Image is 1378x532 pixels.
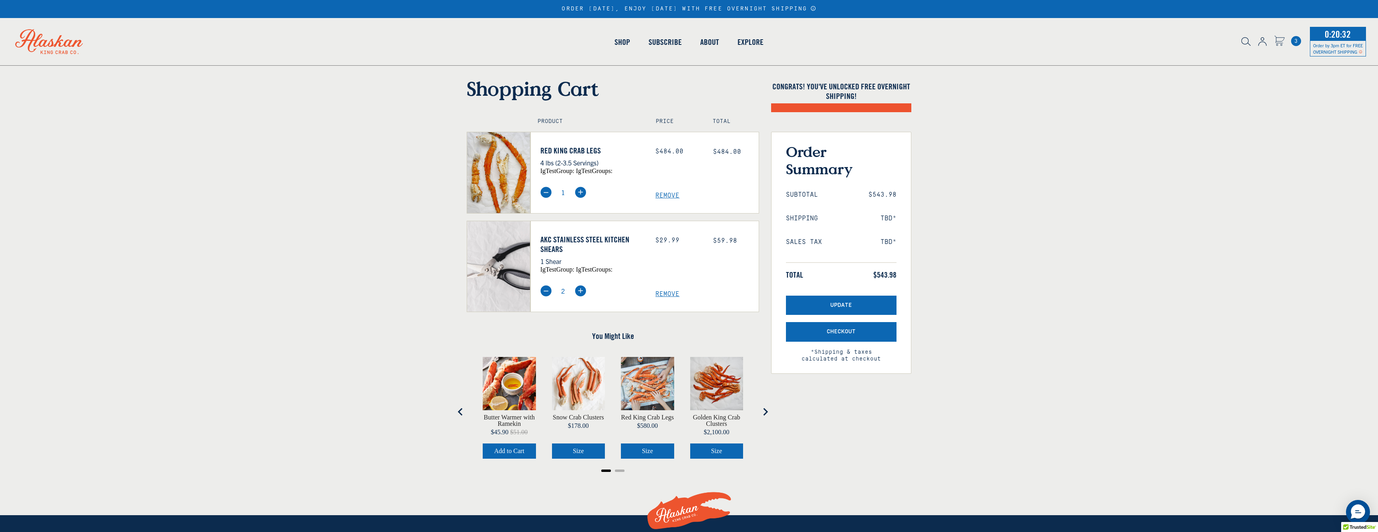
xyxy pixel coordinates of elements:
span: Sales Tax [786,238,822,246]
span: Subtotal [786,191,818,199]
a: AKC Stainless Steel Kitchen Shears [540,235,644,254]
div: ORDER [DATE], ENJOY [DATE] WITH FREE OVERNIGHT SHIPPING [562,6,816,12]
span: Order by 3pm ET for FREE OVERNIGHT SHIPPING [1313,42,1363,54]
button: Next slide [757,404,773,420]
a: Remove [655,192,759,199]
button: Select Snow Crab Clusters size [552,443,605,459]
img: Snow Crab Clusters [552,357,605,410]
h4: You Might Like [467,331,759,341]
h4: Congrats! You've unlocked FREE OVERNIGHT SHIPPING! [771,82,911,101]
a: View Snow Crab Clusters [553,414,604,421]
span: Size [642,447,653,454]
div: product [544,349,613,467]
span: igTestGroups: [576,266,612,273]
button: Go to page 1 [601,470,611,472]
img: Golden king crab cluster on parchment paper [690,357,743,410]
img: minus [540,187,552,198]
a: View Golden King Crab Clusters [690,414,743,427]
button: Go to last slide [453,404,469,420]
img: minus [540,285,552,296]
span: Shipping Notice Icon [1359,49,1362,54]
img: account [1258,37,1267,46]
button: Go to page 2 [615,470,625,472]
h4: Total [713,118,752,125]
span: igTestGroups: [576,167,612,174]
a: Announcement Bar Modal [810,6,816,11]
a: View Butter Warmer with Ramekin [483,414,536,427]
span: $59.98 [713,237,737,244]
span: $2,100.00 [704,429,729,435]
a: About [691,19,728,65]
a: View Red King Crab Legs [621,414,674,421]
button: Select Golden King Crab Clusters size [690,443,743,459]
img: plus [575,285,586,296]
h1: Shopping Cart [467,77,759,100]
img: search [1241,37,1251,46]
span: $543.98 [868,191,897,199]
h3: Order Summary [786,143,897,177]
span: $484.00 [713,148,741,155]
p: 1 Shear [540,256,644,266]
div: $29.99 [655,237,701,244]
img: plus [575,187,586,198]
img: Red King Crab Legs - 4 lbs (2-3.5 Servings) [467,132,530,213]
img: View Butter Warmer with Ramekin [483,357,536,410]
img: Alaskan King Crab Co. logo [4,18,94,65]
span: 0:20:32 [1323,26,1353,42]
span: $178.00 [568,422,589,429]
img: Red King Crab Legs [621,357,674,410]
span: Total [786,270,803,280]
span: Checkout [827,328,856,335]
button: Update [786,296,897,315]
span: 3 [1291,36,1301,46]
span: Update [830,302,852,309]
a: Red King Crab Legs [540,146,644,155]
span: igTestGroup: [540,167,574,174]
div: Messenger Dummy Widget [1346,500,1370,524]
span: $543.98 [873,270,897,280]
h4: Product [538,118,639,125]
a: Cart [1291,36,1301,46]
img: AKC Stainless Steel Kitchen Shears - 1 Shear [467,221,530,312]
button: Add the product, Butter Warmer with Ramekin to Cart [483,443,536,459]
a: Shop [605,19,639,65]
div: product [682,349,751,467]
a: Explore [728,19,773,65]
span: Add to Cart [494,447,524,454]
a: Remove [655,290,759,298]
div: $484.00 [655,148,701,155]
span: Size [711,447,722,454]
a: Cart [1274,36,1285,47]
h4: Price [656,118,695,125]
button: Select Red King Crab Legs size [621,443,674,459]
span: *Shipping & taxes calculated at checkout [786,342,897,363]
ul: Select a slide to show [467,467,759,473]
p: 4 lbs (2-3.5 Servings) [540,157,644,168]
a: Subscribe [639,19,691,65]
span: $580.00 [637,422,658,429]
div: product [613,349,682,467]
button: Checkout with Shipping Protection included for an additional fee as listed above [786,322,897,342]
span: igTestGroup: [540,266,574,273]
div: product [475,349,544,467]
span: $45.90 [491,429,508,435]
span: Shipping [786,215,818,222]
span: Size [573,447,584,454]
span: $51.00 [510,429,528,435]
